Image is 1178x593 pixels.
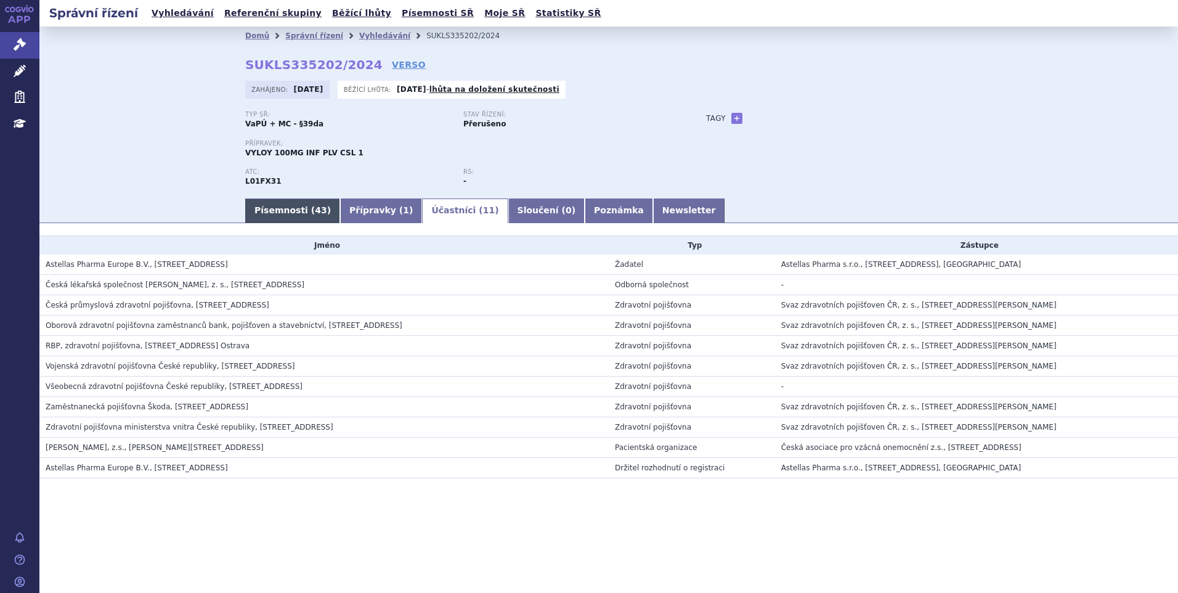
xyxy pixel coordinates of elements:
[609,236,775,255] th: Typ
[245,198,340,223] a: Písemnosti (43)
[483,205,495,215] span: 11
[46,403,248,411] span: Zaměstnanecká pojišťovna Škoda, Husova 302, Mladá Boleslav
[39,4,148,22] h2: Správní řízení
[508,198,585,223] a: Sloučení (0)
[426,27,516,45] li: SUKLS335202/2024
[615,443,697,452] span: Pacientská organizace
[46,341,250,350] span: RBP, zdravotní pojišťovna, Michálkovická 967/108, Slezská Ostrava
[245,140,681,147] p: Přípravek:
[397,84,559,94] p: -
[403,205,409,215] span: 1
[653,198,725,223] a: Newsletter
[328,5,395,22] a: Běžící lhůty
[463,120,506,128] strong: Přerušeno
[398,5,477,22] a: Písemnosti SŘ
[781,280,784,289] span: -
[615,464,725,472] span: Držitel rozhodnutí o registraci
[392,59,426,71] a: VERSO
[781,260,1021,269] span: Astellas Pharma s.r.o., [STREET_ADDRESS], [GEOGRAPHIC_DATA]
[781,382,784,391] span: -
[46,382,303,391] span: Všeobecná zdravotní pojišťovna České republiky, Orlická 2020/4, Praha 3
[731,113,742,124] a: +
[148,5,217,22] a: Vyhledávání
[245,111,451,118] p: Typ SŘ:
[294,85,323,94] strong: [DATE]
[781,423,1057,431] span: Svaz zdravotních pojišťoven ČR, z. s., [STREET_ADDRESS][PERSON_NAME]
[245,120,323,128] strong: VaPÚ + MC - §39da
[46,443,264,452] span: Amelie, z.s., Šaldova 337/15, Praha Karlín, CZ
[706,111,726,126] h3: Tagy
[481,5,529,22] a: Moje SŘ
[251,84,290,94] span: Zahájeno:
[615,321,691,330] span: Zdravotní pojišťovna
[781,362,1057,370] span: Svaz zdravotních pojišťoven ČR, z. s., [STREET_ADDRESS][PERSON_NAME]
[46,362,295,370] span: Vojenská zdravotní pojišťovna České republiky, Drahobejlova 1404/4, Praha 9
[340,198,422,223] a: Přípravky (1)
[463,111,669,118] p: Stav řízení:
[781,403,1057,411] span: Svaz zdravotních pojišťoven ČR, z. s., [STREET_ADDRESS][PERSON_NAME]
[781,443,1022,452] span: Česká asociace pro vzácná onemocnění z.s., [STREET_ADDRESS]
[46,464,228,472] span: Astellas Pharma Europe B.V., Sylviusweg 62, Leiden, NL
[397,85,426,94] strong: [DATE]
[615,382,691,391] span: Zdravotní pojišťovna
[429,85,559,94] a: lhůta na doložení skutečnosti
[46,321,402,330] span: Oborová zdravotní pojišťovna zaměstnanců bank, pojišťoven a stavebnictví, Roškotova 1225/1, Praha 4
[359,31,410,40] a: Vyhledávání
[344,84,394,94] span: Běžící lhůta:
[615,423,691,431] span: Zdravotní pojišťovna
[615,301,691,309] span: Zdravotní pojišťovna
[781,341,1057,350] span: Svaz zdravotních pojišťoven ČR, z. s., [STREET_ADDRESS][PERSON_NAME]
[39,236,609,255] th: Jméno
[315,205,327,215] span: 43
[285,31,343,40] a: Správní řízení
[615,280,689,289] span: Odborná společnost
[615,362,691,370] span: Zdravotní pojišťovna
[463,168,669,176] p: RS:
[46,260,228,269] span: Astellas Pharma Europe B.V., Sylviusweg 62, Leiden, NL
[775,236,1178,255] th: Zástupce
[781,301,1057,309] span: Svaz zdravotních pojišťoven ČR, z. s., [STREET_ADDRESS][PERSON_NAME]
[615,260,643,269] span: Žadatel
[46,280,304,289] span: Česká lékařská společnost Jana Evangelisty Purkyně, z. s., Sokolská 490/31, Praha
[585,198,653,223] a: Poznámka
[46,301,269,309] span: Česká průmyslová zdravotní pojišťovna, Jeremenkova 161/11, Ostrava - Vítkovice
[781,464,1021,472] span: Astellas Pharma s.r.o., [STREET_ADDRESS], [GEOGRAPHIC_DATA]
[245,177,282,186] strong: ZOLBETUXIMAB
[221,5,325,22] a: Referenční skupiny
[615,403,691,411] span: Zdravotní pojišťovna
[532,5,604,22] a: Statistiky SŘ
[245,168,451,176] p: ATC:
[245,31,269,40] a: Domů
[615,341,691,350] span: Zdravotní pojišťovna
[566,205,572,215] span: 0
[781,321,1057,330] span: Svaz zdravotních pojišťoven ČR, z. s., [STREET_ADDRESS][PERSON_NAME]
[245,57,383,72] strong: SUKLS335202/2024
[245,149,364,157] span: VYLOY 100MG INF PLV CSL 1
[463,177,466,186] strong: -
[46,423,333,431] span: Zdravotní pojišťovna ministerstva vnitra České republiky, Vinohradská 2577/178, Praha 3 - Vinohra...
[422,198,508,223] a: Účastníci (11)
